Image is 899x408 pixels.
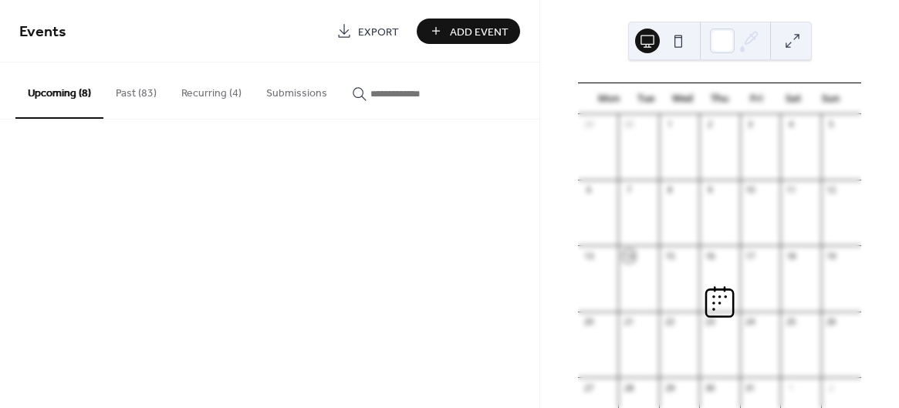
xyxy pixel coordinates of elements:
div: 14 [623,250,634,261]
div: 15 [664,250,675,261]
div: 2 [704,119,715,130]
div: 20 [583,316,594,328]
div: 25 [785,316,796,328]
div: 29 [664,382,675,393]
button: Add Event [417,19,520,44]
div: 18 [785,250,796,261]
div: 30 [623,119,634,130]
div: 22 [664,316,675,328]
span: Export [358,24,399,40]
div: 3 [745,119,756,130]
div: Sun [812,83,849,114]
div: 12 [826,184,837,196]
div: 8 [664,184,675,196]
div: Wed [664,83,701,114]
div: Sat [775,83,812,114]
div: 13 [583,250,594,261]
div: 17 [745,250,756,261]
button: Submissions [254,62,340,117]
div: 27 [583,382,594,393]
div: 19 [826,250,837,261]
div: 28 [623,382,634,393]
span: Events [19,17,66,47]
div: 1 [664,119,675,130]
div: Mon [590,83,627,114]
div: 31 [745,382,756,393]
div: 9 [704,184,715,196]
div: 29 [583,119,594,130]
div: 24 [745,316,756,328]
div: 21 [623,316,634,328]
div: 4 [785,119,796,130]
div: 7 [623,184,634,196]
div: 16 [704,250,715,261]
div: Thu [701,83,738,114]
div: 1 [785,382,796,393]
div: 23 [704,316,715,328]
div: 2 [826,382,837,393]
div: 10 [745,184,756,196]
span: Add Event [450,24,509,40]
button: Recurring (4) [169,62,254,117]
div: 26 [826,316,837,328]
button: Upcoming (8) [15,62,103,119]
div: 6 [583,184,594,196]
div: 5 [826,119,837,130]
a: Export [325,19,411,44]
div: 11 [785,184,796,196]
button: Past (83) [103,62,169,117]
div: 30 [704,382,715,393]
div: Tue [627,83,664,114]
div: Fri [738,83,775,114]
